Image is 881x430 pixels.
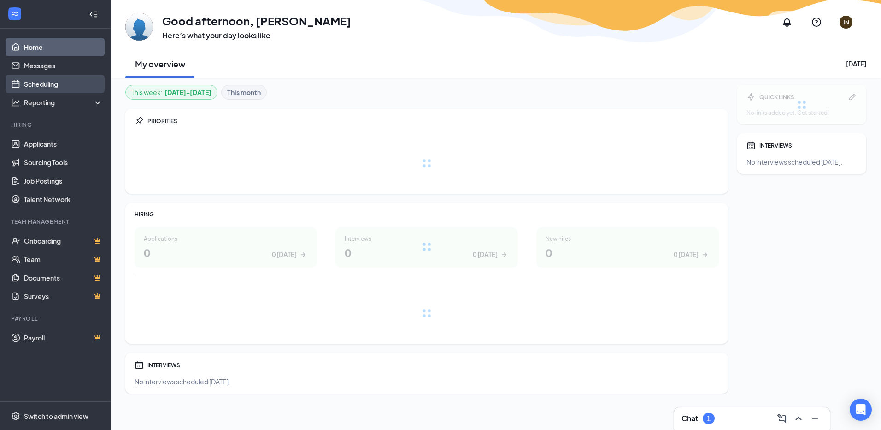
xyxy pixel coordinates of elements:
div: No interviews scheduled [DATE]. [135,377,719,386]
svg: Pin [135,116,144,125]
b: This month [227,87,261,97]
b: [DATE] - [DATE] [164,87,211,97]
a: TeamCrown [24,250,103,269]
h2: My overview [135,58,185,70]
svg: WorkstreamLogo [10,9,19,18]
svg: Analysis [11,98,20,107]
h1: Good afternoon, [PERSON_NAME] [162,13,351,29]
svg: Minimize [810,413,821,424]
div: Hiring [11,121,101,129]
div: Open Intercom Messenger [850,399,872,421]
a: Messages [24,56,103,75]
a: SurveysCrown [24,287,103,305]
div: Team Management [11,218,101,226]
svg: Collapse [89,10,98,19]
div: This week : [131,87,211,97]
a: Job Postings [24,172,103,190]
a: Sourcing Tools [24,153,103,172]
a: Talent Network [24,190,103,209]
button: ComposeMessage [775,411,789,426]
svg: Calendar [135,360,144,370]
button: ChevronUp [791,411,806,426]
div: 1 [707,415,711,423]
div: INTERVIEWS [147,361,719,369]
svg: Calendar [746,141,756,150]
div: Payroll [11,315,101,322]
div: Reporting [24,98,103,107]
div: HIRING [135,210,719,218]
a: Applicants [24,135,103,153]
svg: Notifications [781,17,793,28]
div: [DATE] [846,59,866,68]
img: Jason Nance [125,13,153,41]
svg: ComposeMessage [776,413,787,424]
a: Scheduling [24,75,103,93]
button: Minimize [808,411,822,426]
h3: Here’s what your day looks like [162,30,351,41]
div: No interviews scheduled [DATE]. [746,157,857,167]
a: DocumentsCrown [24,269,103,287]
div: Switch to admin view [24,412,88,421]
div: INTERVIEWS [759,142,857,149]
a: PayrollCrown [24,328,103,347]
a: OnboardingCrown [24,232,103,250]
div: PRIORITIES [147,117,719,125]
div: JN [843,18,849,26]
svg: QuestionInfo [811,17,822,28]
h3: Chat [681,413,698,424]
svg: ChevronUp [793,413,804,424]
svg: Settings [11,412,20,421]
a: Home [24,38,103,56]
